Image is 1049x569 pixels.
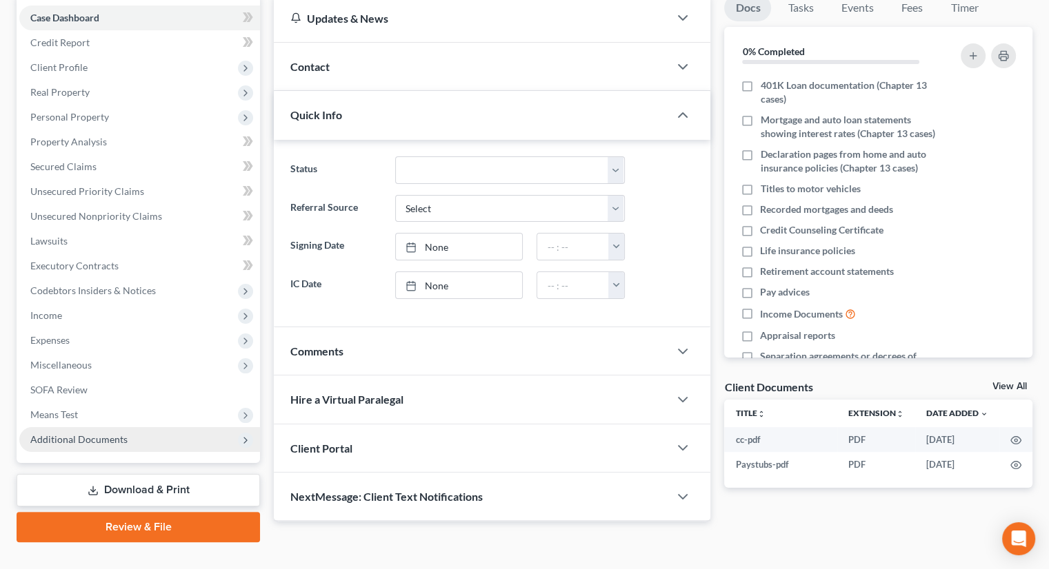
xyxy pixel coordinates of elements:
span: SOFA Review [30,384,88,395]
span: Hire a Virtual Paralegal [290,393,403,406]
a: Titleunfold_more [735,408,765,418]
span: 401K Loan documentation (Chapter 13 cases) [760,79,943,106]
span: Credit Report [30,37,90,48]
span: Means Test [30,408,78,420]
span: Income Documents [760,307,843,321]
span: Unsecured Nonpriority Claims [30,210,162,222]
span: Retirement account statements [760,265,894,278]
a: Credit Report [19,30,260,55]
span: Additional Documents [30,433,128,445]
label: Referral Source [283,195,388,223]
i: unfold_more [896,410,904,418]
span: Executory Contracts [30,260,119,271]
div: Updates & News [290,11,652,25]
div: Client Documents [724,380,812,394]
td: PDF [837,427,915,452]
td: [DATE] [915,452,999,477]
a: Unsecured Nonpriority Claims [19,204,260,229]
input: -- : -- [537,234,609,260]
a: Review & File [17,512,260,542]
span: Separation agreements or decrees of divorces [760,349,943,377]
a: None [396,272,523,298]
span: Lawsuits [30,235,68,247]
td: [DATE] [915,427,999,452]
span: Titles to motor vehicles [760,182,860,196]
i: unfold_more [757,410,765,418]
label: IC Date [283,271,388,299]
span: Personal Property [30,111,109,123]
label: Signing Date [283,233,388,260]
a: Lawsuits [19,229,260,254]
span: Pay advices [760,285,810,299]
a: Secured Claims [19,154,260,179]
span: Income [30,309,62,321]
td: cc-pdf [724,427,837,452]
span: Comments [290,344,343,358]
a: Property Analysis [19,130,260,154]
a: None [396,234,523,260]
span: Mortgage and auto loan statements showing interest rates (Chapter 13 cases) [760,113,943,141]
a: Date Added expand_more [926,408,988,418]
a: Unsecured Priority Claims [19,179,260,204]
span: Credit Counseling Certificate [760,223,883,237]
span: Unsecured Priority Claims [30,185,144,197]
span: Recorded mortgages and deeds [760,203,893,216]
span: Real Property [30,86,90,98]
span: Declaration pages from home and auto insurance policies (Chapter 13 cases) [760,147,943,175]
strong: 0% Completed [742,45,804,57]
span: NextMessage: Client Text Notifications [290,490,483,503]
span: Client Portal [290,442,352,455]
a: Download & Print [17,474,260,506]
a: View All [992,382,1027,391]
span: Quick Info [290,108,342,121]
td: Paystubs-pdf [724,452,837,477]
a: Case Dashboard [19,6,260,30]
span: Miscellaneous [30,359,92,371]
span: Codebtors Insiders & Notices [30,284,156,296]
span: Client Profile [30,61,88,73]
span: Secured Claims [30,161,97,172]
label: Status [283,156,388,184]
div: Open Intercom Messenger [1002,522,1035,555]
i: expand_more [980,410,988,418]
a: Extensionunfold_more [848,408,904,418]
td: PDF [837,452,915,477]
a: SOFA Review [19,377,260,402]
span: Expenses [30,334,70,346]
span: Property Analysis [30,136,107,147]
a: Executory Contracts [19,254,260,278]
span: Contact [290,60,330,73]
span: Appraisal reports [760,329,835,342]
span: Case Dashboard [30,12,99,23]
input: -- : -- [537,272,609,298]
span: Life insurance policies [760,244,855,258]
